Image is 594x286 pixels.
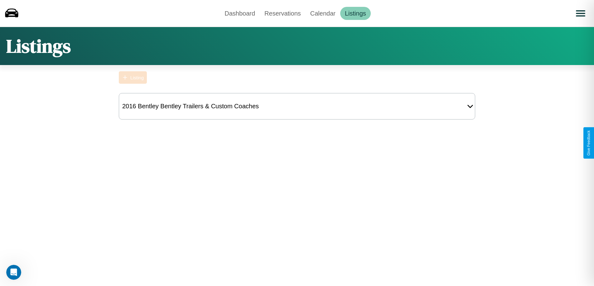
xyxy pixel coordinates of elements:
[572,5,589,22] button: Open menu
[260,7,306,20] a: Reservations
[119,71,147,84] button: Listing
[340,7,371,20] a: Listings
[220,7,260,20] a: Dashboard
[6,33,71,59] h1: Listings
[306,7,340,20] a: Calendar
[130,75,144,80] div: Listing
[6,265,21,280] iframe: Intercom live chat
[587,130,591,156] div: Give Feedback
[119,100,262,113] div: 2016 Bentley Bentley Trailers & Custom Coaches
